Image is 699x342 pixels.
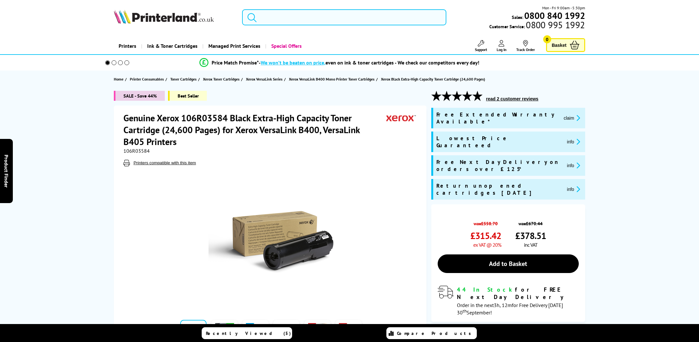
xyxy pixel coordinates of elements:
a: Ink & Toner Cartridges [141,38,202,54]
span: Support [475,47,487,52]
a: Xerox VersaLink B400 Mono Printer Toner Cartridges [289,76,376,82]
span: 106R03584 [123,148,150,154]
a: Recently Viewed (5) [202,327,292,339]
span: Free Next Day Delivery on orders over £125* [436,158,562,173]
span: Order in the next for Free Delivery [DATE] 30 September! [457,302,563,316]
b: 0800 840 1992 [524,10,585,21]
span: Product Finder [3,155,10,188]
span: Xerox Toner Cartridges [203,76,240,82]
img: Xerox [386,112,416,124]
span: Sales: [512,14,523,20]
div: for FREE Next Day Delivery [457,286,579,301]
button: promo-description [565,185,582,193]
span: Best Seller [168,91,207,101]
span: £378.51 [515,230,546,242]
span: Printer Consumables [130,76,164,82]
strike: £558.70 [481,220,498,227]
sup: th [463,308,467,314]
a: Special Offers [265,38,307,54]
span: 3h, 12m [494,302,512,308]
span: Price Match Promise* [212,59,259,66]
span: Ink & Toner Cartridges [147,38,198,54]
span: Customer Service: [489,22,585,30]
span: £315.42 [470,230,501,242]
span: Xerox VersaLink Series [246,76,282,82]
div: modal_delivery [438,286,579,315]
a: Xerox VersaLink Series [246,76,284,82]
strike: £670.44 [526,220,543,227]
span: Basket [552,41,567,49]
img: Printerland Logo [114,10,214,24]
span: inc VAT [524,242,537,248]
span: Home [114,76,123,82]
a: Printers [114,38,141,54]
a: Track Order [516,40,535,52]
li: modal_Promise [96,57,583,68]
a: Support [475,40,487,52]
span: Compare Products [397,330,475,336]
a: Managed Print Services [202,38,265,54]
span: We won’t be beaten on price, [261,59,325,66]
span: was [470,217,501,227]
span: Xerox VersaLink B400 Mono Printer Toner Cartridges [289,76,375,82]
span: ex VAT @ 20% [473,242,501,248]
a: Toner Cartridges [170,76,198,82]
a: Printer Consumables [130,76,165,82]
a: Compare Products [386,327,477,339]
a: Printerland Logo [114,10,234,25]
a: Xerox Black Extra-High Capacity Toner Cartridge (24,600 Pages) [381,76,487,82]
span: SALE - Save 44% [114,91,165,101]
a: Xerox Toner Cartridges [203,76,241,82]
span: was [515,217,546,227]
div: - even on ink & toner cartridges - We check our competitors every day! [259,59,479,66]
span: Xerox Black Extra-High Capacity Toner Cartridge (24,600 Pages) [381,76,485,82]
span: 0 [543,35,551,43]
span: 44 In Stock [457,286,515,293]
span: Recently Viewed (5) [206,330,291,336]
a: 0800 840 1992 [523,13,585,19]
a: Log In [497,40,507,52]
img: Xerox 106R03584 Black Extra-High Capacity Toner Cartridge (24,600 Pages) [208,179,334,305]
span: Toner Cartridges [170,76,197,82]
a: Basket 0 [546,38,585,52]
button: promo-description [562,114,582,122]
span: Free Extended Warranty Available* [436,111,559,125]
span: Lowest Price Guaranteed [436,135,562,149]
h1: Genuine Xerox 106R03584 Black Extra-High Capacity Toner Cartridge (24,600 Pages) for Xerox VersaL... [123,112,386,148]
span: Log In [497,47,507,52]
a: Add to Basket [438,254,579,273]
span: Mon - Fri 9:00am - 5:30pm [542,5,585,11]
button: promo-description [565,162,582,169]
span: 0800 995 1992 [525,22,585,28]
button: read 2 customer reviews [484,96,540,102]
span: Return unopened cartridges [DATE] [436,182,562,196]
a: Home [114,76,125,82]
button: Printers compatible with this item [131,160,198,166]
button: promo-description [565,138,582,145]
